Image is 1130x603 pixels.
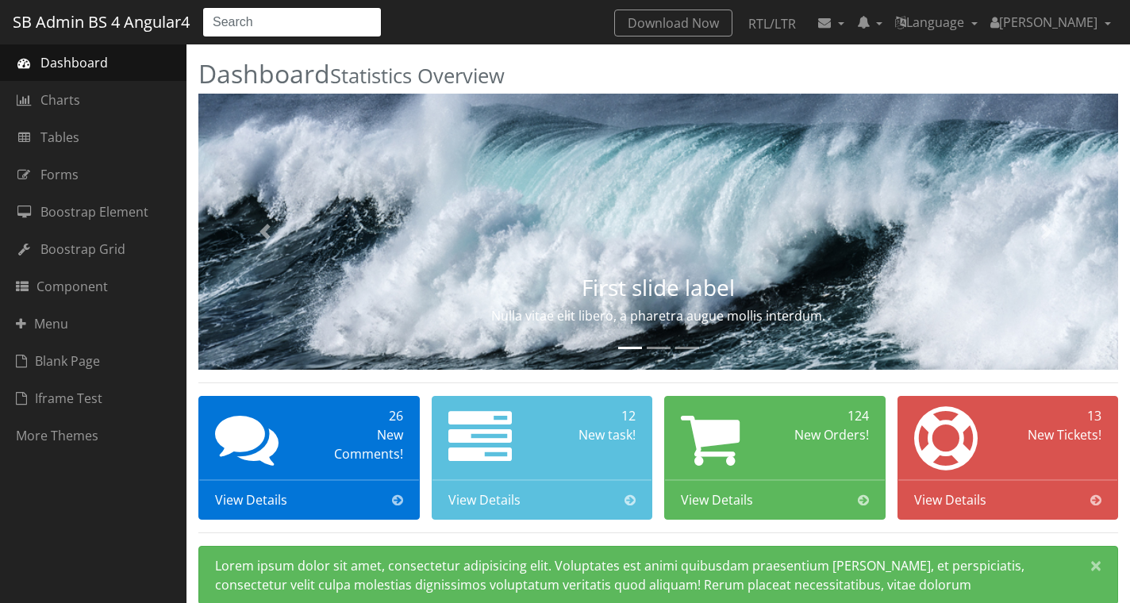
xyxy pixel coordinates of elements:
[889,6,984,38] a: Language
[1013,425,1101,444] div: New Tickets!
[781,406,869,425] div: 124
[614,10,732,36] a: Download Now
[548,425,636,444] div: New task!
[548,406,636,425] div: 12
[914,490,986,509] span: View Details
[315,406,403,425] div: 26
[336,306,980,325] p: Nulla vitae elit libero, a pharetra augue mollis interdum.
[198,94,1118,370] img: Random first slide
[448,490,521,509] span: View Details
[315,425,403,463] div: New Comments!
[202,7,382,37] input: Search
[1090,555,1101,576] span: ×
[16,314,68,333] span: Menu
[681,490,753,509] span: View Details
[13,7,190,37] a: SB Admin BS 4 Angular4
[215,490,287,509] span: View Details
[1013,406,1101,425] div: 13
[330,62,505,90] small: Statistics Overview
[198,60,1118,87] h2: Dashboard
[736,10,809,38] a: RTL/LTR
[1074,547,1117,585] button: Close
[336,275,980,300] h3: First slide label
[781,425,869,444] div: New Orders!
[984,6,1117,38] a: [PERSON_NAME]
